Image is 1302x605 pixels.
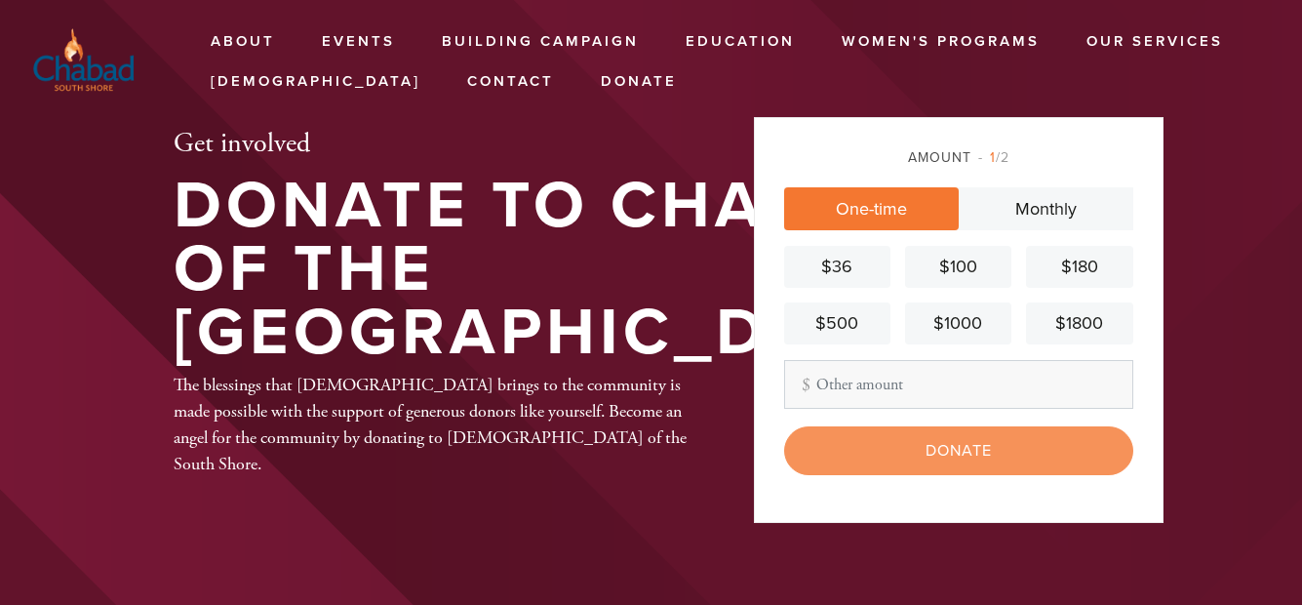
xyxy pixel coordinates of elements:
a: Education [671,23,809,60]
a: About [196,23,290,60]
h2: Get involved [174,128,927,161]
a: One-time [784,187,959,230]
span: /2 [978,149,1009,166]
div: $36 [792,254,883,280]
a: [DEMOGRAPHIC_DATA] [196,63,435,101]
div: $100 [913,254,1004,280]
input: Other amount [784,360,1133,409]
span: 1 [990,149,996,166]
a: Monthly [959,187,1133,230]
div: $1800 [1034,310,1124,337]
div: $500 [792,310,883,337]
a: $1000 [905,302,1011,344]
a: $1800 [1026,302,1132,344]
a: Our services [1072,23,1238,60]
a: $36 [784,246,890,288]
a: Events [307,23,410,60]
a: Contact [453,63,569,101]
div: The blessings that [DEMOGRAPHIC_DATA] brings to the community is made possible with the support o... [174,372,690,477]
a: Donate [586,63,691,101]
a: Building Campaign [427,23,653,60]
div: $180 [1034,254,1124,280]
h1: Donate to Chabad of the [GEOGRAPHIC_DATA] [174,175,927,364]
a: $100 [905,246,1011,288]
a: Women's Programs [827,23,1054,60]
a: $180 [1026,246,1132,288]
img: Chabad%20South%20Shore%20Logo%20-%20Color%20for%20non%20white%20background%20%281%29_0.png [29,24,138,95]
div: Amount [784,147,1133,168]
div: $1000 [913,310,1004,337]
a: $500 [784,302,890,344]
